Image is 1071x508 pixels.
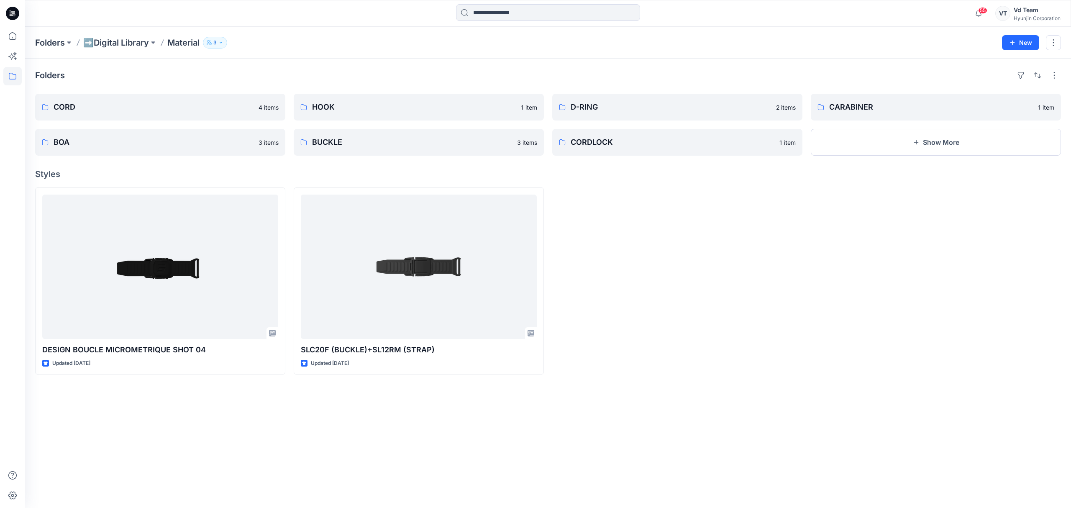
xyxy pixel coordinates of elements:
a: BUCKLE3 items [294,129,544,156]
p: 4 items [259,103,279,112]
p: 3 items [517,138,537,147]
p: 1 item [779,138,796,147]
a: CORDLOCK1 item [552,129,802,156]
button: 3 [203,37,227,49]
span: 55 [978,7,987,14]
a: BOA3 items [35,129,285,156]
a: DESIGN BOUCLE MICROMETRIQUE SHOT 04 [42,195,278,339]
p: Updated [DATE] [311,359,349,368]
p: HOOK [312,101,516,113]
p: 2 items [776,103,796,112]
div: Vd Team [1014,5,1061,15]
p: 1 item [1038,103,1054,112]
a: HOOK1 item [294,94,544,121]
p: SLC20F (BUCKLE)+SL12RM (STRAP) [301,344,537,356]
p: Updated [DATE] [52,359,90,368]
p: BUCKLE [312,136,512,148]
h4: Styles [35,169,1061,179]
a: CARABINER1 item [811,94,1061,121]
a: D-RING2 items [552,94,802,121]
p: CORD [54,101,254,113]
p: 1 item [521,103,537,112]
div: VT [995,6,1010,21]
p: CARABINER [829,101,1033,113]
div: Hyunjin Corporation [1014,15,1061,21]
p: DESIGN BOUCLE MICROMETRIQUE SHOT 04 [42,344,278,356]
button: Show More [811,129,1061,156]
a: SLC20F (BUCKLE)+SL12RM (STRAP) [301,195,537,339]
a: CORD4 items [35,94,285,121]
p: Material [167,37,200,49]
p: 3 items [259,138,279,147]
p: D-RING [571,101,771,113]
h4: Folders [35,70,65,80]
p: BOA [54,136,254,148]
p: 3 [213,38,217,47]
p: CORDLOCK [571,136,774,148]
a: ➡️Digital Library [83,37,149,49]
a: Folders [35,37,65,49]
button: New [1002,35,1039,50]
